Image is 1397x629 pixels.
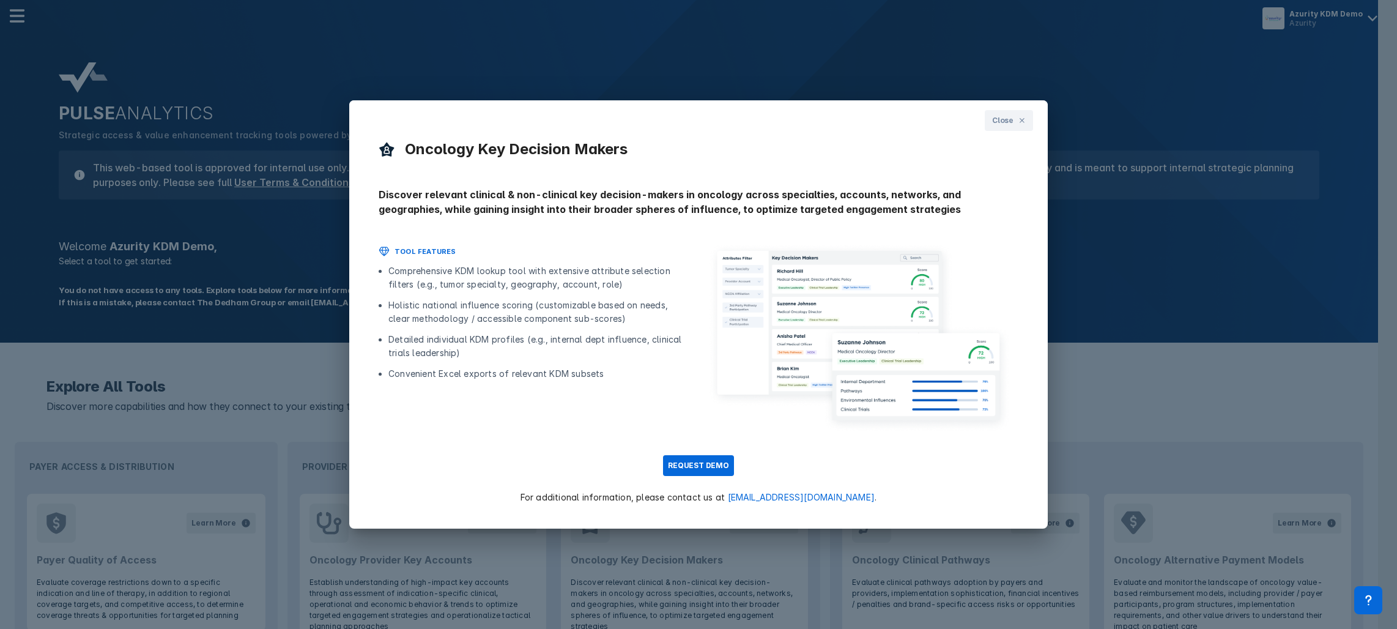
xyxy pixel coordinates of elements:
[698,231,1018,441] img: image_kdm_2x.png
[388,333,684,360] li: Detailed individual KDM profiles (e.g., internal dept influence, clinical trials leadership)
[985,110,1033,131] button: Close
[388,367,684,381] li: Convenient Excel exports of relevant KDM subsets
[992,115,1013,126] span: Close
[388,299,684,326] li: Holistic national influence scoring (customizable based on needs, clear methodology / accessible ...
[405,141,628,158] h2: Oncology Key Decision Makers
[521,491,877,504] p: For additional information, please contact us at .
[648,441,749,491] a: REQUEST DEMO
[395,246,456,257] h2: TOOL FEATURES
[1354,586,1382,614] div: Contact Support
[388,264,684,291] li: Comprehensive KDM lookup tool with extensive attribute selection filters (e.g., tumor specialty, ...
[728,492,875,502] a: [EMAIL_ADDRESS][DOMAIN_NAME]
[379,187,1018,217] h2: Discover relevant clinical & non-clinical key decision-makers in oncology across specialties, acc...
[663,455,734,476] button: REQUEST DEMO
